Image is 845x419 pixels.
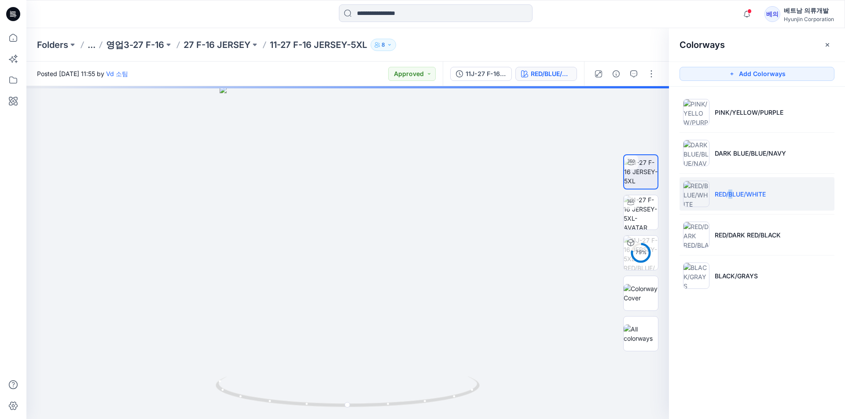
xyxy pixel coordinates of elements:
[624,195,658,230] img: 11-27 F-16 JERSEY-5XL-AVATAR
[624,236,658,270] img: 11J-27 F-16 JERSEY-5XL RED/BLUE/WHITE
[683,140,709,166] img: DARK BLUE/BLUE/NAVY
[784,5,834,16] div: 베트남 의류개발
[106,70,128,77] a: Vd 소팀
[715,271,758,281] p: BLACK/GRAYS
[715,108,783,117] p: PINK/YELLOW/PURPLE
[683,222,709,248] img: RED/DARK RED/BLACK
[450,67,512,81] button: 11J-27 F-16 JERSEY-5XL
[382,40,385,50] p: 8
[531,69,571,79] div: RED/BLUE/WHITE
[764,6,780,22] div: 베의
[683,99,709,125] img: PINK/YELLOW/PURPLE
[515,67,577,81] button: RED/BLUE/WHITE
[624,284,658,302] img: Colorway Cover
[466,69,506,79] div: 11J-27 F-16 JERSEY-5XL
[624,158,658,186] img: 11-27 F-16 JERSEY-5XL
[37,69,128,78] span: Posted [DATE] 11:55 by
[683,181,709,207] img: RED/BLUE/WHITE
[784,16,834,22] div: Hyunjin Corporation
[683,262,709,289] img: BLACK/GRAYS
[715,189,766,199] p: RED/BLUE/WHITE
[184,39,250,51] a: 27 F-16 JERSEY
[715,230,781,240] p: RED/DARK RED/BLACK
[371,39,396,51] button: 8
[680,40,725,50] h2: Colorways
[270,39,367,51] p: 11-27 F-16 JERSEY-5XL
[715,149,786,158] p: DARK BLUE/BLUE/NAVY
[624,324,658,343] img: All colorways
[37,39,68,51] a: Folders
[609,67,623,81] button: Details
[630,249,651,256] div: 79 %
[88,39,96,51] button: ...
[106,39,164,51] a: 영업3-27 F-16
[680,67,834,81] button: Add Colorways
